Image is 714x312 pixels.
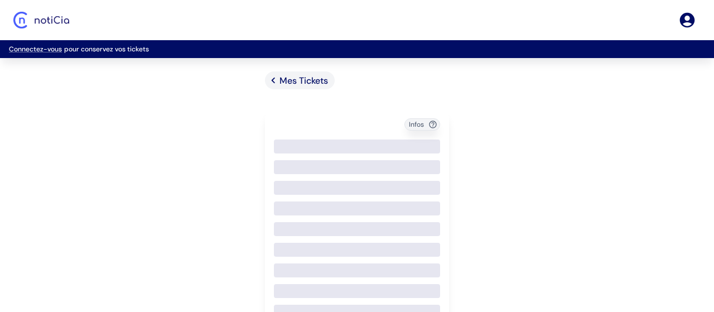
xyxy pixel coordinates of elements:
p: pour conservez vos tickets [9,45,705,54]
button: Infos [404,118,440,131]
a: Connectez-vous [9,45,62,54]
a: Mes Tickets [265,71,335,89]
img: Logo Noticia [13,12,69,28]
span: Mes Tickets [279,75,328,87]
a: Se connecter [678,11,696,29]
